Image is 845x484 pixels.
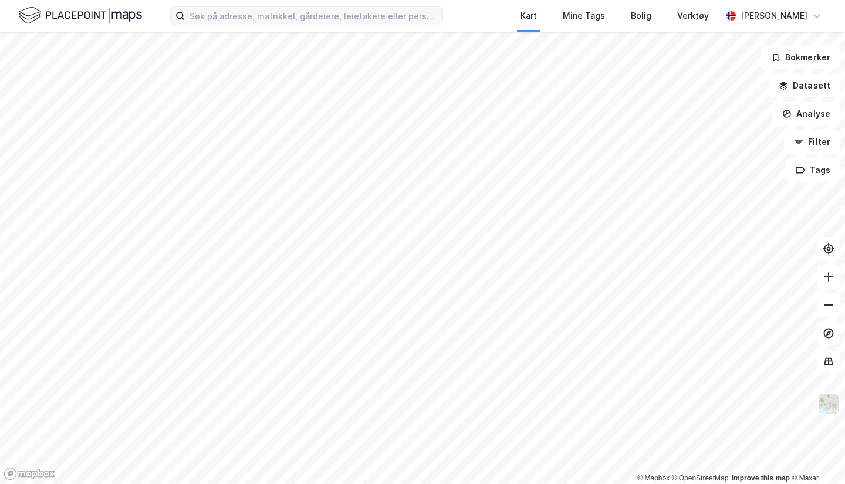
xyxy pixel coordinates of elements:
[185,7,442,25] input: Søk på adresse, matrikkel, gårdeiere, leietakere eller personer
[784,130,840,154] button: Filter
[741,9,807,23] div: [PERSON_NAME]
[672,474,729,482] a: OpenStreetMap
[563,9,605,23] div: Mine Tags
[520,9,537,23] div: Kart
[817,392,840,415] img: Z
[677,9,709,23] div: Verktøy
[786,158,840,182] button: Tags
[769,74,840,97] button: Datasett
[786,428,845,484] iframe: Chat Widget
[786,428,845,484] div: Kontrollprogram for chat
[761,46,840,69] button: Bokmerker
[637,474,670,482] a: Mapbox
[732,474,790,482] a: Improve this map
[4,467,55,480] a: Mapbox homepage
[772,102,840,126] button: Analyse
[19,5,142,26] img: logo.f888ab2527a4732fd821a326f86c7f29.svg
[631,9,651,23] div: Bolig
